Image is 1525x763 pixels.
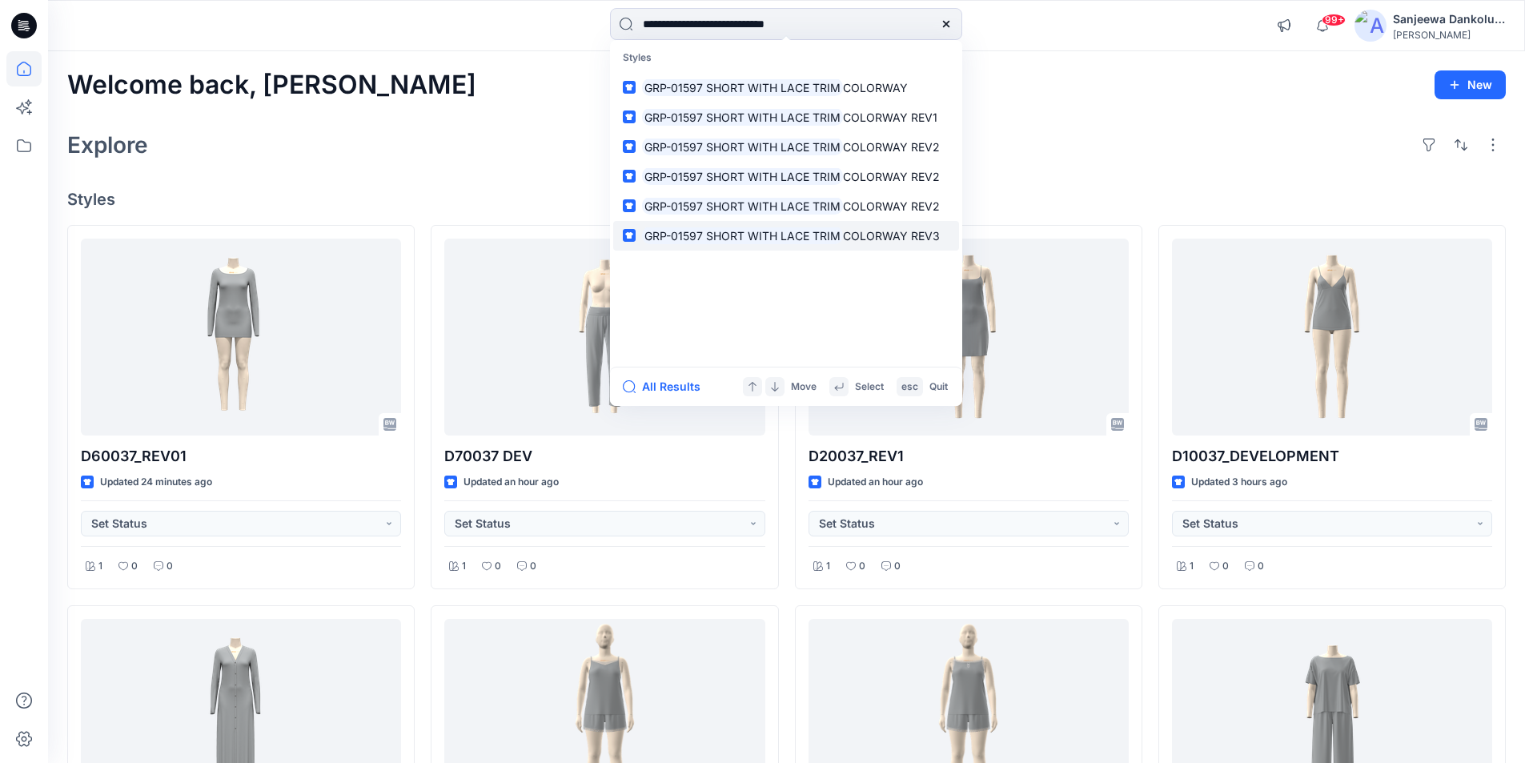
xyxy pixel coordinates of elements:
[530,558,536,575] p: 0
[462,558,466,575] p: 1
[809,445,1129,468] p: D20037_REV1
[1354,10,1387,42] img: avatar
[901,379,918,396] p: esc
[495,558,501,575] p: 0
[613,132,959,162] a: GRP-01597 SHORT WITH LACE TRIMCOLORWAY REV2
[81,445,401,468] p: D60037_REV01
[67,70,476,100] h2: Welcome back, [PERSON_NAME]
[828,474,923,491] p: Updated an hour ago
[791,379,817,396] p: Move
[642,167,843,186] mark: GRP-01597 SHORT WITH LACE TRIM
[98,558,102,575] p: 1
[855,379,884,396] p: Select
[1172,445,1492,468] p: D10037_DEVELOPMENT
[843,140,940,154] span: COLORWAY REV2
[929,379,948,396] p: Quit
[613,191,959,221] a: GRP-01597 SHORT WITH LACE TRIMCOLORWAY REV2
[167,558,173,575] p: 0
[642,227,843,245] mark: GRP-01597 SHORT WITH LACE TRIM
[843,170,940,183] span: COLORWAY REV2
[1393,10,1505,29] div: Sanjeewa Dankoluwage
[1258,558,1264,575] p: 0
[613,102,959,132] a: GRP-01597 SHORT WITH LACE TRIMCOLORWAY REV1
[1393,29,1505,41] div: [PERSON_NAME]
[444,239,765,436] a: D70037 DEV
[613,73,959,102] a: GRP-01597 SHORT WITH LACE TRIMCOLORWAY
[1222,558,1229,575] p: 0
[843,199,940,213] span: COLORWAY REV2
[1322,14,1346,26] span: 99+
[613,221,959,251] a: GRP-01597 SHORT WITH LACE TRIMCOLORWAY REV3
[1435,70,1506,99] button: New
[131,558,138,575] p: 0
[826,558,830,575] p: 1
[809,239,1129,436] a: D20037_REV1
[1191,474,1287,491] p: Updated 3 hours ago
[1190,558,1194,575] p: 1
[642,138,843,156] mark: GRP-01597 SHORT WITH LACE TRIM
[613,43,959,73] p: Styles
[859,558,865,575] p: 0
[642,108,843,126] mark: GRP-01597 SHORT WITH LACE TRIM
[1172,239,1492,436] a: D10037_DEVELOPMENT
[613,162,959,191] a: GRP-01597 SHORT WITH LACE TRIMCOLORWAY REV2
[843,229,940,243] span: COLORWAY REV3
[642,197,843,215] mark: GRP-01597 SHORT WITH LACE TRIM
[843,110,937,124] span: COLORWAY REV1
[843,81,908,94] span: COLORWAY
[894,558,901,575] p: 0
[67,132,148,158] h2: Explore
[642,78,843,97] mark: GRP-01597 SHORT WITH LACE TRIM
[623,377,711,396] button: All Results
[444,445,765,468] p: D70037 DEV
[464,474,559,491] p: Updated an hour ago
[67,190,1506,209] h4: Styles
[100,474,212,491] p: Updated 24 minutes ago
[81,239,401,436] a: D60037_REV01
